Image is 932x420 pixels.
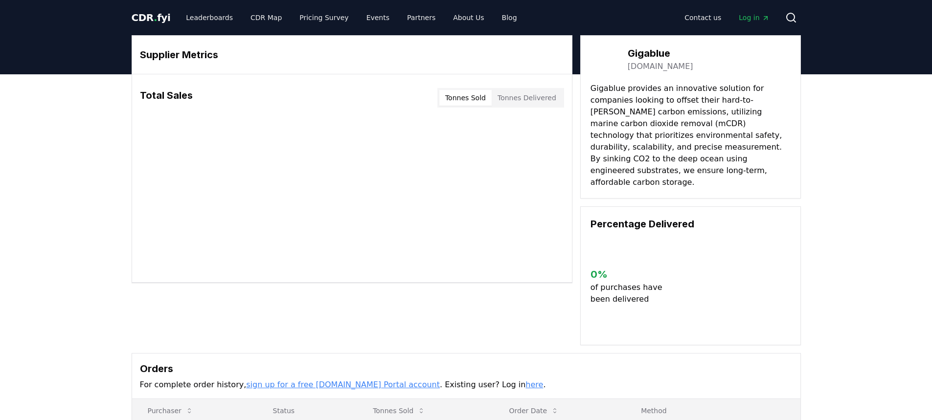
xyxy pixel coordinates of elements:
h3: 0 % [591,267,670,282]
h3: Supplier Metrics [140,47,564,62]
a: Blog [494,9,525,26]
span: Log in [739,13,769,22]
nav: Main [178,9,524,26]
button: Tonnes Sold [439,90,492,106]
h3: Percentage Delivered [591,217,791,231]
h3: Total Sales [140,88,193,108]
a: Events [359,9,397,26]
p: Status [265,406,350,416]
h3: Gigablue [628,46,693,61]
a: CDR Map [243,9,290,26]
span: . [154,12,157,23]
a: CDR.fyi [132,11,171,24]
a: sign up for a free [DOMAIN_NAME] Portal account [246,380,440,389]
a: here [525,380,543,389]
a: Pricing Survey [292,9,356,26]
a: Leaderboards [178,9,241,26]
span: CDR fyi [132,12,171,23]
a: Partners [399,9,443,26]
p: For complete order history, . Existing user? Log in . [140,379,793,391]
img: Gigablue-logo [591,45,618,73]
a: Contact us [677,9,729,26]
p: Gigablue provides an innovative solution for companies looking to offset their hard-to-[PERSON_NA... [591,83,791,188]
a: [DOMAIN_NAME] [628,61,693,72]
a: About Us [445,9,492,26]
a: Log in [731,9,777,26]
nav: Main [677,9,777,26]
p: of purchases have been delivered [591,282,670,305]
p: Method [633,406,792,416]
button: Tonnes Delivered [492,90,562,106]
h3: Orders [140,361,793,376]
